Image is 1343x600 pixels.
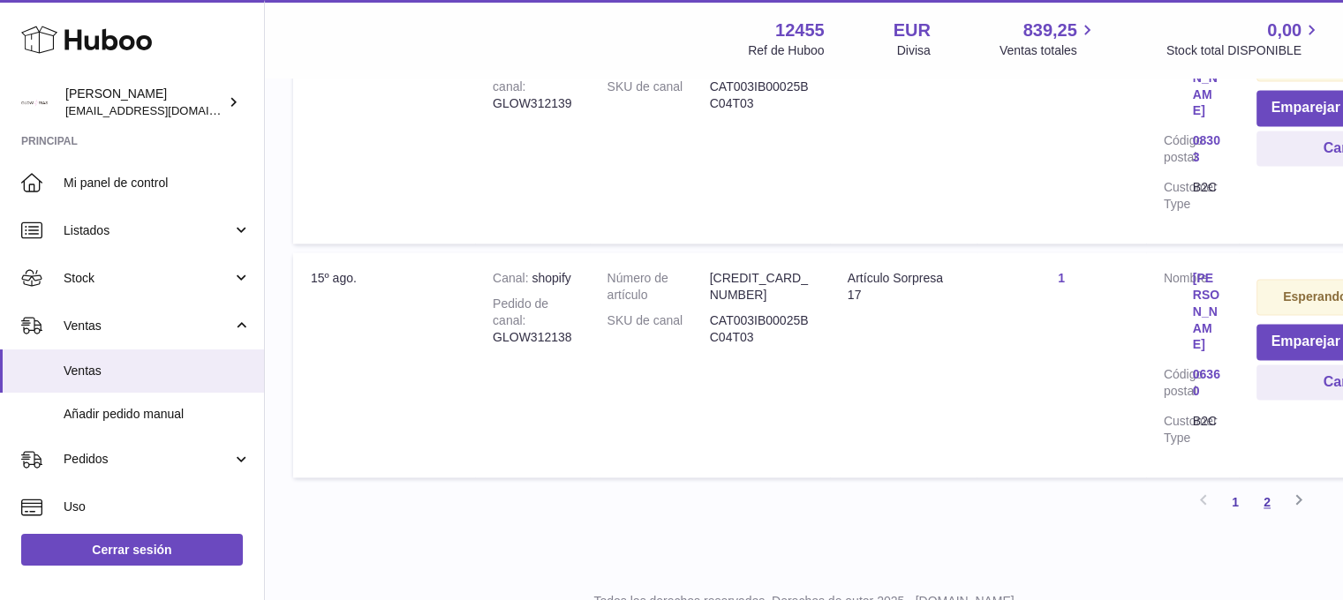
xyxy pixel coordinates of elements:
[493,271,532,285] strong: Canal
[1023,19,1077,42] span: 839,25
[710,312,812,346] dd: CAT003IB00025BC04T03
[1164,132,1193,170] dt: Código postal
[493,296,572,346] div: GLOW312138
[65,86,224,119] div: [PERSON_NAME]
[1219,486,1251,518] a: 1
[293,19,475,244] td: 15º ago.
[1267,19,1302,42] span: 0,00
[1193,366,1222,400] a: 06360
[21,534,243,566] a: Cerrar sesión
[775,19,825,42] strong: 12455
[1164,413,1193,446] dt: Customer Type
[1193,132,1222,166] a: 08303
[1164,366,1193,404] dt: Código postal
[293,252,475,477] td: 15º ago.
[607,270,710,304] dt: Número de artículo
[1193,36,1222,119] a: [PERSON_NAME]
[65,103,260,117] span: [EMAIL_ADDRESS][DOMAIN_NAME]
[1166,19,1322,59] a: 0,00 Stock total DISPONIBLE
[710,270,812,304] dd: [CREDIT_CARD_NUMBER]
[64,222,232,239] span: Listados
[1193,179,1222,213] dd: B2C
[1164,36,1193,124] dt: Nombre
[64,499,251,515] span: Uso
[493,270,572,287] div: shopify
[21,89,48,116] img: pedidos@glowrias.com
[1251,486,1283,518] a: 2
[1166,42,1322,59] span: Stock total DISPONIBLE
[848,270,960,304] div: Artículo Sorpresa 17
[64,318,232,334] span: Ventas
[1000,42,1098,59] span: Ventas totales
[493,296,548,327] strong: Pedido de canal
[894,19,931,42] strong: EUR
[1164,179,1193,213] dt: Customer Type
[1193,270,1222,353] a: [PERSON_NAME]
[607,79,710,112] dt: SKU de canal
[1000,19,1098,59] a: 839,25 Ventas totales
[710,79,812,112] dd: CAT003IB00025BC04T03
[64,406,251,423] span: Añadir pedido manual
[64,363,251,379] span: Ventas
[1164,270,1193,357] dt: Nombre
[493,63,548,94] strong: Pedido de canal
[1058,271,1065,285] a: 1
[897,42,931,59] div: Divisa
[493,62,572,112] div: GLOW312139
[1193,413,1222,446] dd: B2C
[64,270,232,287] span: Stock
[607,312,710,346] dt: SKU de canal
[64,175,251,191] span: Mi panel de control
[748,42,824,59] div: Ref de Huboo
[64,451,232,468] span: Pedidos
